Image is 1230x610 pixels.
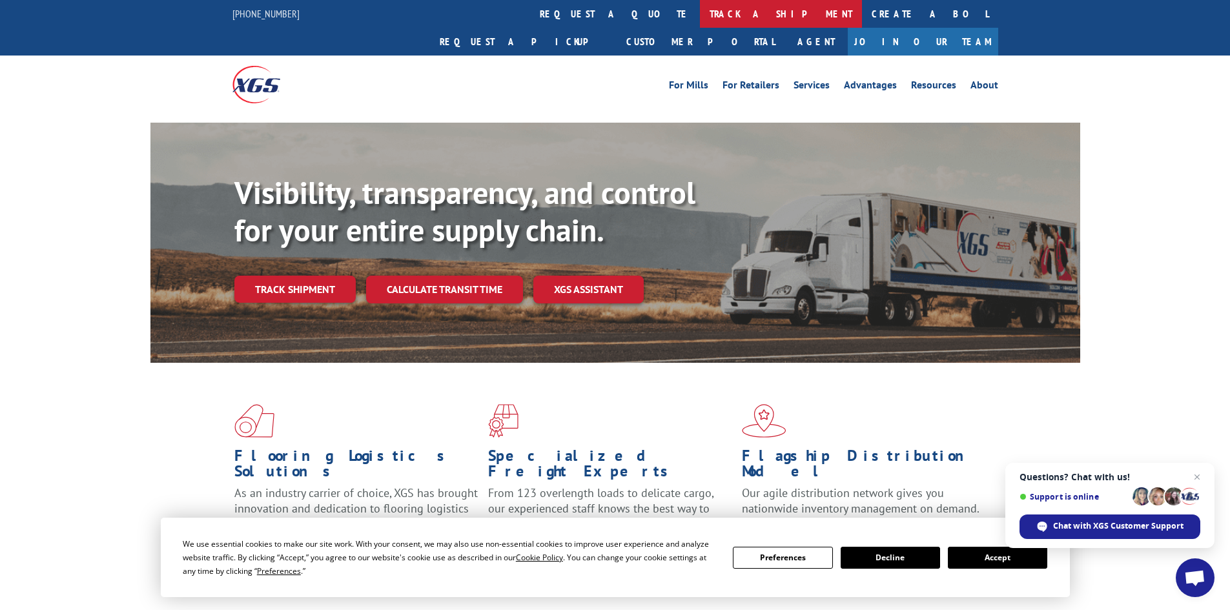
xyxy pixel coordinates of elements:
[1020,514,1200,539] div: Chat with XGS Customer Support
[1020,472,1200,482] span: Questions? Chat with us!
[1020,492,1128,502] span: Support is online
[234,276,356,303] a: Track shipment
[841,547,940,569] button: Decline
[533,276,644,303] a: XGS ASSISTANT
[161,518,1070,597] div: Cookie Consent Prompt
[617,28,784,56] a: Customer Portal
[366,276,523,303] a: Calculate transit time
[234,448,478,485] h1: Flooring Logistics Solutions
[794,80,830,94] a: Services
[183,537,717,578] div: We use essential cookies to make our site work. With your consent, we may also use non-essential ...
[970,80,998,94] a: About
[1189,469,1205,485] span: Close chat
[844,80,897,94] a: Advantages
[1176,558,1215,597] div: Open chat
[784,28,848,56] a: Agent
[488,485,732,543] p: From 123 overlength loads to delicate cargo, our experienced staff knows the best way to move you...
[1053,520,1184,532] span: Chat with XGS Customer Support
[430,28,617,56] a: Request a pickup
[723,80,779,94] a: For Retailers
[516,552,563,563] span: Cookie Policy
[742,485,979,516] span: Our agile distribution network gives you nationwide inventory management on demand.
[257,565,301,576] span: Preferences
[234,404,274,438] img: xgs-icon-total-supply-chain-intelligence-red
[669,80,708,94] a: For Mills
[488,448,732,485] h1: Specialized Freight Experts
[742,448,986,485] h1: Flagship Distribution Model
[948,547,1047,569] button: Accept
[742,404,786,438] img: xgs-icon-flagship-distribution-model-red
[234,172,695,250] b: Visibility, transparency, and control for your entire supply chain.
[848,28,998,56] a: Join Our Team
[911,80,956,94] a: Resources
[234,485,478,531] span: As an industry carrier of choice, XGS has brought innovation and dedication to flooring logistics...
[733,547,832,569] button: Preferences
[232,7,300,20] a: [PHONE_NUMBER]
[488,404,518,438] img: xgs-icon-focused-on-flooring-red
